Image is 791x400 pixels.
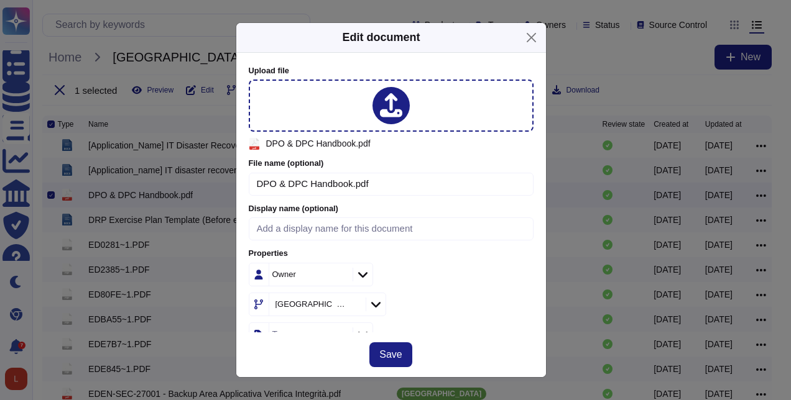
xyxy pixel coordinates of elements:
[343,29,420,46] div: Edit document
[249,66,289,75] span: Upload file
[249,217,534,240] input: Add a display name for this document
[272,330,291,339] div: Tags
[249,160,534,168] label: File name (optional)
[249,250,534,258] label: Properties
[369,342,412,367] button: Save
[272,270,296,278] div: Owner
[275,300,350,308] div: [GEOGRAPHIC_DATA]
[266,139,371,148] span: DPO & DPC Handbook.pdf
[379,350,402,360] span: Save
[249,205,534,213] label: Display name (optional)
[522,28,541,47] button: Close
[249,173,534,196] input: Filename with extension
